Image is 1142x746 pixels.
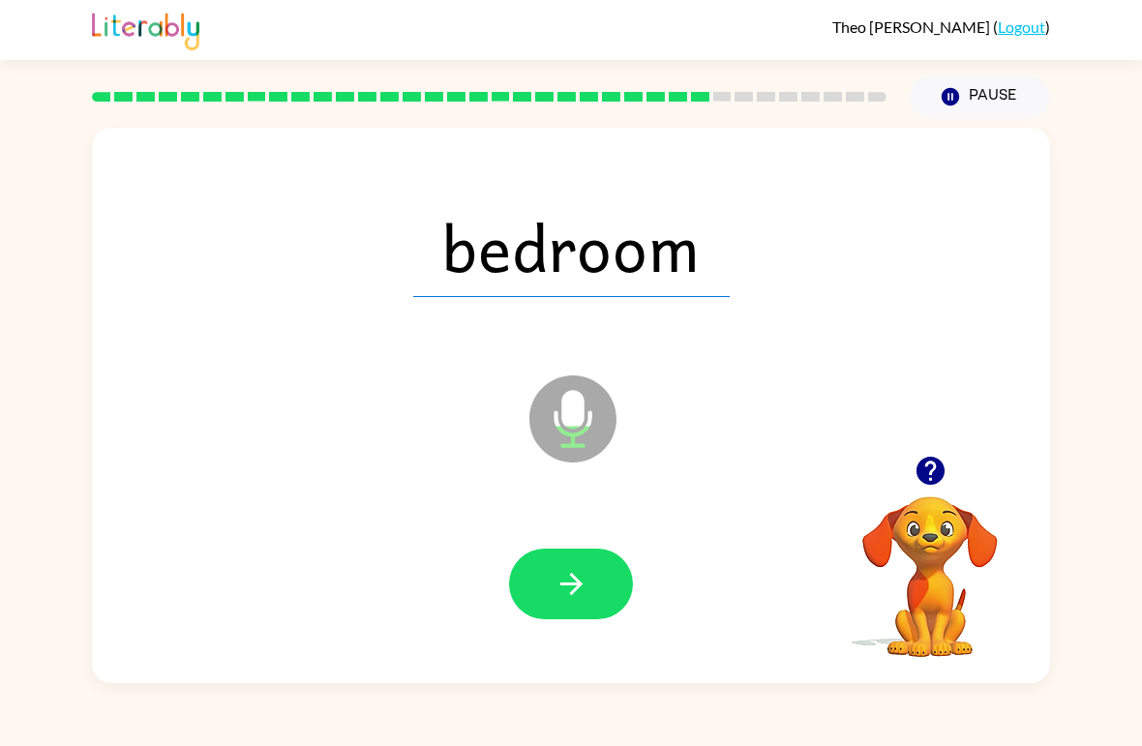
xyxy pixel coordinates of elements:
[413,196,730,297] span: bedroom
[92,8,199,50] img: Literably
[832,17,1050,36] div: ( )
[833,466,1027,660] video: Your browser must support playing .mp4 files to use Literably. Please try using another browser.
[832,17,993,36] span: Theo [PERSON_NAME]
[910,75,1050,119] button: Pause
[998,17,1045,36] a: Logout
